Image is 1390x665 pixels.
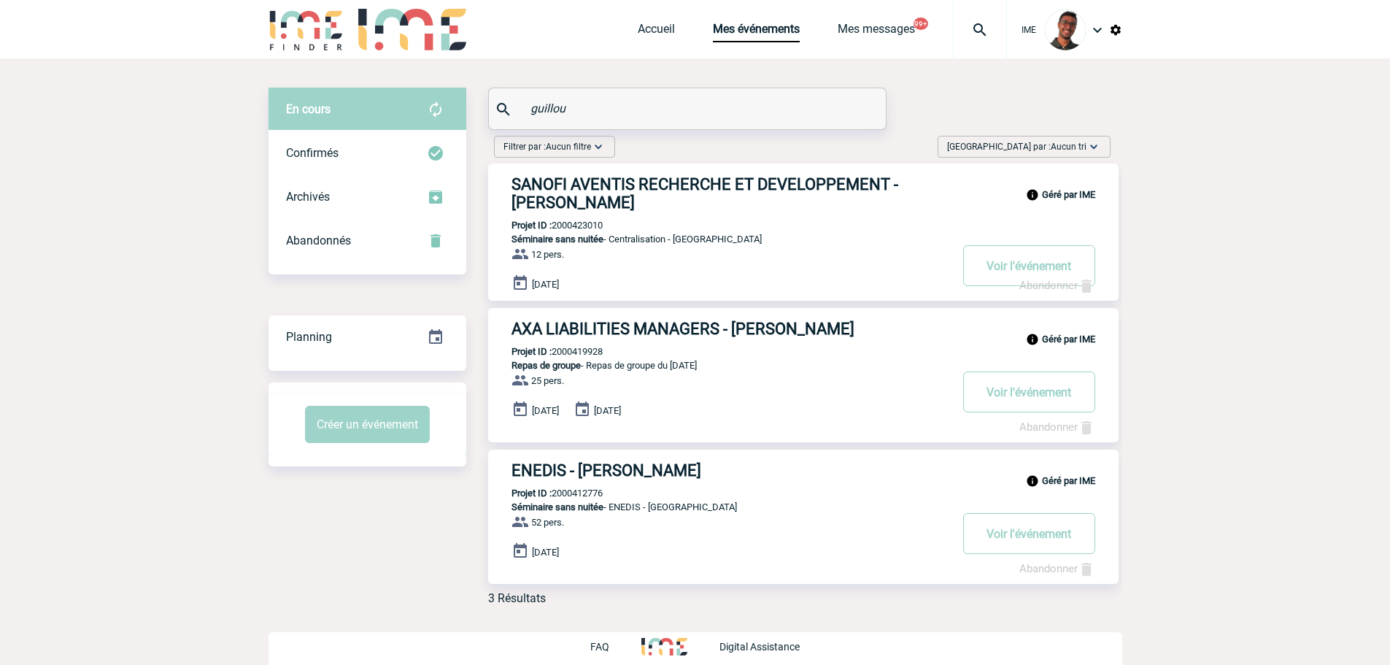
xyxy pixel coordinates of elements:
a: Abandonner [1019,420,1095,434]
button: Voir l'événement [963,372,1095,412]
span: [DATE] [594,405,621,416]
span: Séminaire sans nuitée [511,501,603,512]
b: Géré par IME [1042,475,1095,486]
span: Aucun tri [1051,142,1086,152]
div: Retrouvez ici tous vos événements annulés [269,219,466,263]
img: baseline_expand_more_white_24dp-b.png [591,139,606,154]
div: Retrouvez ici tous vos événements organisés par date et état d'avancement [269,315,466,359]
button: Créer un événement [305,406,430,443]
img: 124970-0.jpg [1045,9,1086,50]
a: SANOFI AVENTIS RECHERCHE ET DEVELOPPEMENT - [PERSON_NAME] [488,175,1119,212]
input: Rechercher un événement par son nom [527,98,852,119]
div: Retrouvez ici tous vos évènements avant confirmation [269,88,466,131]
p: - Repas de groupe du [DATE] [488,360,949,371]
a: AXA LIABILITIES MANAGERS - [PERSON_NAME] [488,320,1119,338]
a: Accueil [638,22,675,42]
img: info_black_24dp.svg [1026,188,1039,201]
span: 12 pers. [531,249,564,260]
span: Confirmés [286,146,339,160]
img: baseline_expand_more_white_24dp-b.png [1086,139,1101,154]
img: IME-Finder [269,9,344,50]
span: [GEOGRAPHIC_DATA] par : [947,139,1086,154]
span: [DATE] [532,547,559,558]
p: 2000423010 [488,220,603,231]
h3: ENEDIS - [PERSON_NAME] [511,461,949,480]
span: 25 pers. [531,375,564,386]
b: Projet ID : [511,220,552,231]
p: 2000412776 [488,488,603,499]
h3: SANOFI AVENTIS RECHERCHE ET DEVELOPPEMENT - [PERSON_NAME] [511,175,949,212]
img: http://www.idealmeetingsevents.fr/ [641,638,687,656]
img: info_black_24dp.svg [1026,474,1039,488]
span: En cours [286,102,331,116]
p: Digital Assistance [719,641,800,653]
b: Géré par IME [1042,189,1095,200]
a: Mes messages [838,22,915,42]
span: [DATE] [532,405,559,416]
h3: AXA LIABILITIES MANAGERS - [PERSON_NAME] [511,320,949,338]
div: Retrouvez ici tous les événements que vous avez décidé d'archiver [269,175,466,219]
b: Géré par IME [1042,334,1095,345]
a: FAQ [590,639,641,653]
b: Projet ID : [511,488,552,499]
p: FAQ [590,641,609,653]
button: Voir l'événement [963,513,1095,554]
span: Séminaire sans nuitée [511,234,603,245]
span: [DATE] [532,279,559,290]
span: Planning [286,330,332,344]
span: IME [1022,25,1036,35]
span: Repas de groupe [511,360,581,371]
button: 99+ [914,18,928,30]
span: Archivés [286,190,330,204]
img: info_black_24dp.svg [1026,333,1039,346]
span: Abandonnés [286,234,351,247]
button: Voir l'événement [963,245,1095,286]
a: Abandonner [1019,279,1095,292]
a: Abandonner [1019,562,1095,575]
p: - ENEDIS - [GEOGRAPHIC_DATA] [488,501,949,512]
p: - Centralisation - [GEOGRAPHIC_DATA] [488,234,949,245]
b: Projet ID : [511,346,552,357]
span: 52 pers. [531,517,564,528]
a: Planning [269,315,466,358]
p: 2000419928 [488,346,603,357]
div: 3 Résultats [488,591,546,605]
a: Mes événements [713,22,800,42]
span: Aucun filtre [546,142,591,152]
a: ENEDIS - [PERSON_NAME] [488,461,1119,480]
span: Filtrer par : [503,139,591,154]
